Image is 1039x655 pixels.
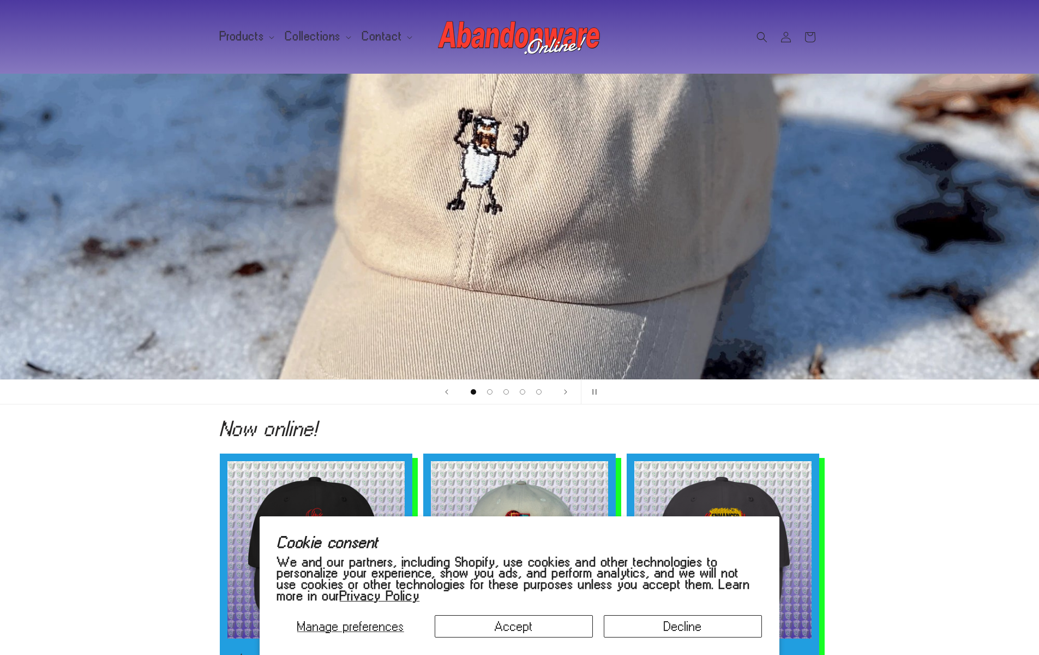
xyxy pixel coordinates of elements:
span: Products [220,32,265,41]
button: Pause slideshow [581,380,605,404]
h2: Now online! [220,420,820,437]
button: Previous slide [435,380,459,404]
h2: Cookie consent [277,534,762,551]
button: Decline [604,615,762,638]
span: Manage preferences [297,619,404,633]
p: We and our partners, including Shopify, use cookies and other technologies to personalize your ex... [277,556,762,602]
button: Load slide 4 of 5 [514,384,531,400]
button: Load slide 2 of 5 [482,384,498,400]
button: Accept [435,615,593,638]
img: Abandonware [438,15,602,59]
button: Next slide [554,380,578,404]
span: Contact [362,32,402,41]
summary: Search [750,25,774,49]
a: Privacy Policy [340,588,419,603]
a: Abandonware [434,11,605,63]
summary: Products [213,25,279,48]
button: Manage preferences [277,615,424,638]
summary: Contact [356,25,417,48]
button: Load slide 1 of 5 [465,384,482,400]
span: Collections [285,32,341,41]
button: Load slide 5 of 5 [531,384,547,400]
button: Load slide 3 of 5 [498,384,514,400]
summary: Collections [279,25,356,48]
